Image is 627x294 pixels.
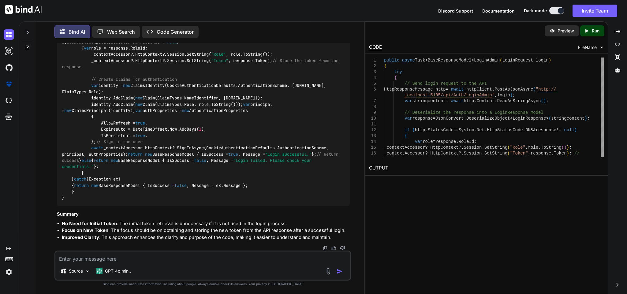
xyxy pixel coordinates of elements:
span: ) [567,145,569,150]
span: . [523,128,525,132]
div: 4 [369,75,376,81]
span: ( [541,99,543,103]
span: // Create claims for authentication [91,76,177,82]
img: settings [4,267,14,277]
span: . [495,99,497,103]
span: response [536,128,556,132]
span: 1 [199,126,201,132]
span: < [425,58,428,63]
div: 9 [369,110,376,116]
span: new [111,158,118,163]
span: response [435,139,456,144]
span: > [546,116,548,121]
span: SetString [484,145,508,150]
span: < [510,116,513,121]
p: Run [592,28,599,34]
span: ; [569,151,572,156]
span: "Login failed. Please check your credentials." [62,158,314,169]
span: , [495,93,497,98]
img: attachment [325,268,332,275]
img: Bind AI [5,5,42,14]
img: copy [323,246,328,251]
span: var [135,108,143,113]
span: Dark mode [524,8,547,14]
div: 6 [369,87,376,92]
span: . [456,139,458,144]
span: = [433,116,435,121]
span: ( [507,145,510,150]
span: var [405,99,412,103]
span: . [464,116,466,121]
img: darkChat [4,29,14,40]
span: != [556,128,562,132]
span: HttpContext? [430,151,461,156]
span: http:// [538,87,556,92]
p: GPT-4o min.. [105,268,131,274]
span: ToString [541,145,562,150]
span: ) [584,116,587,121]
span: ( [500,58,502,63]
div: 12 [369,127,376,133]
span: . [551,151,554,156]
span: . [428,151,430,156]
span: ) [564,145,566,150]
span: = [433,139,435,144]
span: await [451,99,464,103]
span: // Deserialize the response into a LoginResponse m [405,110,533,115]
span: odel [533,110,543,115]
span: ( [507,151,510,156]
p: Web Search [107,28,135,35]
span: LoginAdmin [474,58,500,63]
span: . [492,87,495,92]
div: 2 [369,63,376,69]
p: Preview [558,28,574,34]
span: async [402,58,415,63]
span: new [91,183,99,188]
span: "Token" [510,151,528,156]
span: var [91,83,99,88]
span: ) [574,128,577,132]
span: http [415,128,425,132]
img: darkAi-studio [4,46,14,56]
span: _httpClient [464,87,492,92]
span: false [174,183,187,188]
span: role [528,145,539,150]
span: ) [567,151,569,156]
span: var [405,116,412,121]
span: catch [74,177,86,182]
span: HttpContext? [430,145,461,150]
span: "Role" [510,145,525,150]
span: HttpResponseMessage http [384,87,446,92]
span: . [474,128,476,132]
img: dislike [340,246,345,251]
span: false [194,158,206,163]
span: true [228,151,238,157]
span: . [538,145,541,150]
span: LoginResponse [513,116,546,121]
span: ( [412,128,415,132]
span: "Login successful." [265,151,312,157]
span: "Token" [211,58,228,63]
div: CODE [369,44,382,51]
strong: No Need for Initial Token [62,221,117,226]
span: . [482,145,484,150]
span: ) [510,93,513,98]
img: Pick Models [85,269,90,274]
li: : This approach enhances the clarity and purpose of the code, making it easier to understand and ... [62,234,349,241]
span: . [428,145,430,150]
img: premium [4,79,14,89]
span: true [135,133,145,138]
span: response [531,151,551,156]
span: Store the token from the response [415,157,500,162]
span: { [384,64,386,69]
div: 13 [369,133,376,139]
span: public [384,58,399,63]
span: ; [569,145,572,150]
span: Discord Support [438,8,473,13]
button: Discord Support [438,8,473,14]
div: 5 [369,81,376,87]
span: { [405,133,407,138]
span: new [64,108,72,113]
div: 16 [369,151,376,156]
p: Bind can provide inaccurate information, including about people. Always double-check its answers.... [54,282,351,286]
